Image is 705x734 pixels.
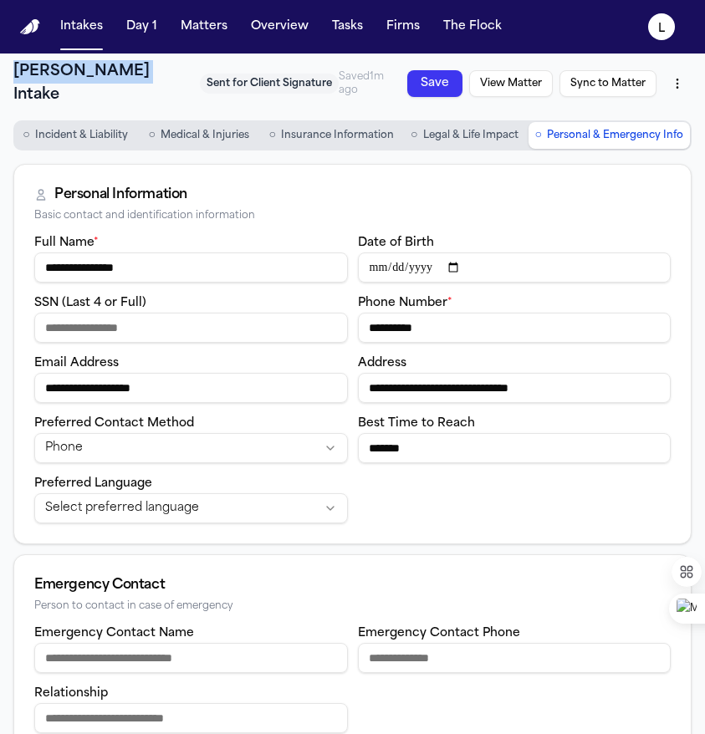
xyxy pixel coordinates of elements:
[263,122,401,149] button: Go to Insurance Information
[23,127,29,144] span: ○
[358,417,475,430] label: Best Time to Reach
[358,297,452,309] label: Phone Number
[535,127,542,144] span: ○
[34,313,348,343] input: SSN
[547,129,683,142] span: Personal & Emergency Info
[34,210,671,222] div: Basic contact and identification information
[54,185,187,205] div: Personal Information
[358,252,672,283] input: Date of birth
[358,373,672,403] input: Address
[269,127,276,144] span: ○
[34,373,348,403] input: Email address
[34,627,194,640] label: Emergency Contact Name
[34,643,348,673] input: Emergency contact name
[325,12,370,42] button: Tasks
[358,627,520,640] label: Emergency Contact Phone
[120,12,164,42] button: Day 1
[54,12,110,42] button: Intakes
[34,703,348,733] input: Emergency contact relationship
[559,70,656,97] button: Sync to Matter
[20,19,40,35] img: Finch Logo
[15,122,135,149] button: Go to Incident & Liability
[404,122,524,149] button: Go to Legal & Life Impact
[20,19,40,35] a: Home
[34,357,119,370] label: Email Address
[34,477,152,490] label: Preferred Language
[358,313,672,343] input: Phone number
[423,129,519,142] span: Legal & Life Impact
[34,687,108,700] label: Relationship
[34,600,671,613] div: Person to contact in case of emergency
[34,575,671,595] div: Emergency Contact
[34,297,146,309] label: SSN (Last 4 or Full)
[358,237,434,249] label: Date of Birth
[148,127,155,144] span: ○
[161,129,249,142] span: Medical & Injuries
[281,129,394,142] span: Insurance Information
[174,12,234,42] button: Matters
[358,357,406,370] label: Address
[35,129,128,142] span: Incident & Liability
[407,70,462,97] button: Save
[411,127,417,144] span: ○
[437,12,508,42] button: The Flock
[339,70,401,97] span: Saved 1m ago
[529,122,690,149] button: Go to Personal & Emergency Info
[244,12,315,42] button: Overview
[34,417,194,430] label: Preferred Contact Method
[358,433,672,463] input: Best time to reach
[34,252,348,283] input: Full name
[34,237,99,249] label: Full Name
[469,70,553,97] button: View Matter
[139,122,259,149] button: Go to Medical & Injuries
[13,60,193,107] h1: [PERSON_NAME] Intake
[358,643,672,673] input: Emergency contact phone
[200,74,339,94] span: Sent for Client Signature
[663,69,692,99] button: More actions
[380,12,427,42] button: Firms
